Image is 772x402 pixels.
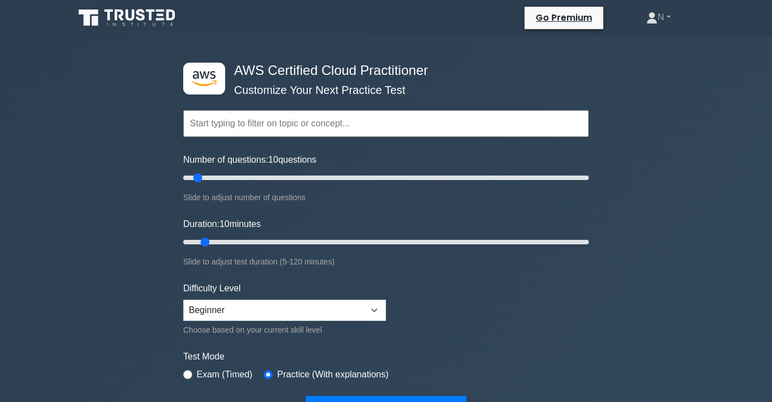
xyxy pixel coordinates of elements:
[183,323,386,337] div: Choose based on your current skill level
[183,255,589,268] div: Slide to adjust test duration (5-120 minutes)
[183,153,316,167] label: Number of questions: questions
[183,282,241,295] label: Difficulty Level
[197,368,252,381] label: Exam (Timed)
[183,217,261,231] label: Duration: minutes
[183,110,589,137] input: Start typing to filter on topic or concept...
[619,6,698,29] a: N
[220,219,230,229] span: 10
[183,350,589,363] label: Test Mode
[230,63,534,79] h4: AWS Certified Cloud Practitioner
[277,368,388,381] label: Practice (With explanations)
[183,191,589,204] div: Slide to adjust number of questions
[268,155,278,164] span: 10
[529,9,599,26] a: Go Premium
